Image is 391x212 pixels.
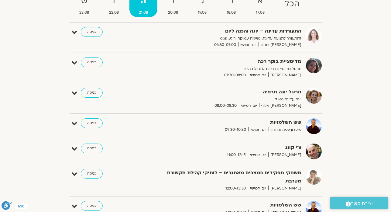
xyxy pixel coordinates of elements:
a: יצירת קשר [330,197,388,209]
span: 12:00-13:30 [223,185,248,192]
span: 19.08 [189,9,216,16]
span: יום חמישי [238,42,259,48]
strong: תרגול יוגה תרפיה [153,88,301,96]
a: כניסה [81,144,103,153]
span: יום חמישי [248,185,268,192]
a: כניסה [81,169,103,179]
p: להתעורר לתנועה עדינה, נשימה עמוקה ורוגע פנימי [153,35,301,42]
span: 23.08 [70,9,99,16]
span: יום חמישי [248,72,268,78]
span: [PERSON_NAME] [268,152,301,158]
strong: משחקי תפקידים במצבים מאתגרים – לותיקי קהילת תקשורת מקרבת [153,169,301,185]
span: 20.08 [159,9,187,16]
span: 11:00-12:15 [225,152,248,158]
span: 06:30-07:00 [212,42,238,48]
a: כניסה [81,88,103,98]
span: [PERSON_NAME] [268,72,301,78]
strong: מדיטציית בוקר רכה [153,57,301,66]
span: 09:30-10:30 [223,127,248,133]
span: 21.08 [129,9,157,16]
p: יוגה עדינה מאוד [153,96,301,103]
span: 17.08 [246,9,274,16]
strong: התעוררות עדינה – יוגה והכנה ליום [153,27,301,35]
span: יום חמישי [239,103,259,109]
p: תרגול מדיטציות רכות לתחילת היום [153,66,301,72]
span: יצירת קשר [351,200,373,208]
span: [PERSON_NAME] רוחם [259,42,301,48]
span: מועדון פמה צ'ודרון [269,127,301,133]
span: יום חמישי [248,127,269,133]
span: [PERSON_NAME] [268,185,301,192]
a: כניסה [81,118,103,128]
strong: שש השלמויות [153,201,301,209]
a: כניסה [81,27,103,37]
span: יום חמישי [248,152,268,158]
span: 22.08 [100,9,128,16]
a: כניסה [81,57,103,67]
span: 18.08 [217,9,245,16]
span: 08:00-08:30 [212,103,239,109]
strong: שש השלמויות [153,118,301,127]
span: [PERSON_NAME] אלוף [259,103,301,109]
span: 07:30-08:00 [222,72,248,78]
a: כניסה [81,201,103,211]
strong: צ'י קונג [153,144,301,152]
